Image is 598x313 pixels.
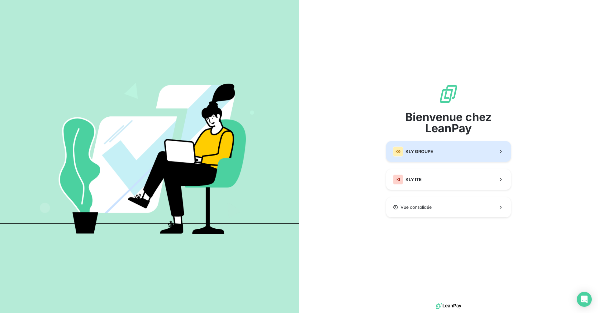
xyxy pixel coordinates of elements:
div: KI [393,175,403,185]
div: Open Intercom Messenger [577,292,592,307]
img: logo sigle [439,84,458,104]
img: logo [436,301,461,311]
div: KG [393,147,403,156]
button: Vue consolidée [386,197,511,217]
span: Vue consolidée [401,204,432,210]
span: KLY GROUPE [406,148,433,155]
span: Bienvenue chez LeanPay [386,111,511,134]
span: KLY ITE [406,176,422,183]
button: KGKLY GROUPE [386,141,511,162]
button: KIKLY ITE [386,169,511,190]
